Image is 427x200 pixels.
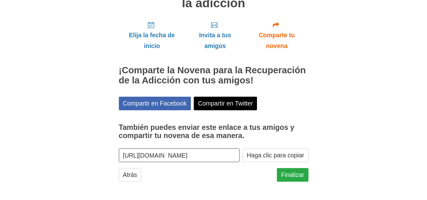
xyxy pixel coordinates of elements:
[123,100,187,107] font: Compartir en Facebook
[247,152,304,159] font: Haga clic para copiar
[119,168,141,181] a: Atrás
[119,97,191,110] a: Compartir en Facebook
[198,100,253,107] font: Compartir en Twitter
[245,16,308,55] a: Comparte tu novena
[259,32,295,49] font: Comparte tu novena
[119,65,306,85] font: ¡Comparte la Novena para la Recuperación de la Adicción con tus amigos!
[281,172,304,179] font: Finalizar
[277,168,308,181] a: Finalizar
[129,32,175,49] font: Elija la fecha de inicio
[119,16,185,55] a: Elija la fecha de inicio
[185,16,245,55] a: Invita a tus amigos
[243,148,308,162] button: Haga clic para copiar
[194,97,257,110] a: Compartir en Twitter
[199,32,231,49] font: Invita a tus amigos
[119,123,295,140] font: También puedes enviar este enlace a tus amigos y compartir tu novena de esa manera.
[123,172,137,179] font: Atrás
